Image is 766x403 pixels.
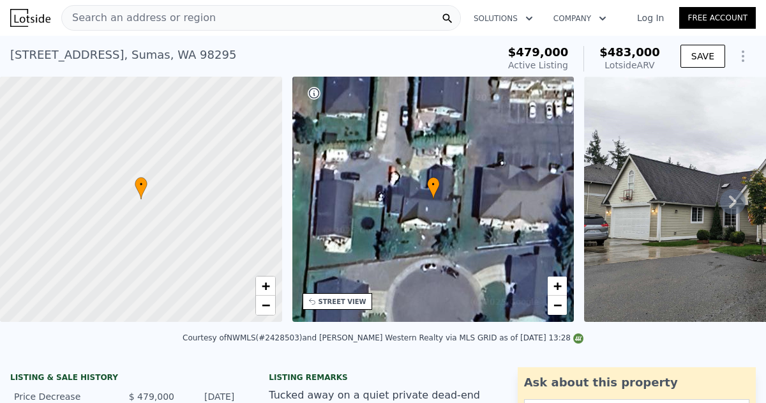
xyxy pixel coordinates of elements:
img: NWMLS Logo [573,333,583,344]
a: Log In [622,11,679,24]
div: • [135,177,147,199]
span: + [261,278,269,294]
span: $ 479,000 [129,392,174,402]
a: Zoom out [548,296,567,315]
a: Free Account [679,7,756,29]
span: Search an address or region [62,10,216,26]
a: Zoom in [256,277,275,296]
span: − [261,297,269,313]
a: Zoom out [256,296,275,315]
div: LISTING & SALE HISTORY [10,372,238,385]
button: Show Options [730,43,756,69]
span: + [553,278,562,294]
button: Company [543,7,617,30]
button: Solutions [463,7,543,30]
img: Lotside [10,9,50,27]
div: STREET VIEW [319,297,366,307]
div: Price Decrease [14,390,114,403]
div: [DATE] [184,390,234,403]
button: SAVE [680,45,725,68]
div: Ask about this property [524,374,749,392]
div: Courtesy of NWMLS (#2428503) and [PERSON_NAME] Western Realty via MLS GRID as of [DATE] 13:28 [183,333,583,342]
div: [STREET_ADDRESS] , Sumas , WA 98295 [10,46,236,64]
a: Zoom in [548,277,567,296]
span: Active Listing [508,60,568,70]
div: Lotside ARV [599,59,660,72]
span: − [553,297,562,313]
span: • [427,179,440,190]
span: $479,000 [508,45,569,59]
div: Listing remarks [269,372,497,383]
div: • [427,177,440,199]
span: $483,000 [599,45,660,59]
span: • [135,179,147,190]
